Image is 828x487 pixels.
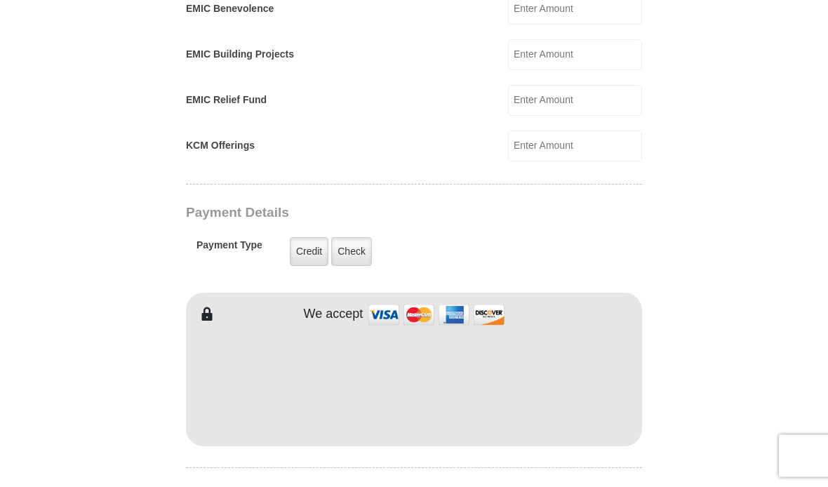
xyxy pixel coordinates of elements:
[508,40,642,71] input: Enter Amount
[290,238,328,267] label: Credit
[304,307,363,323] h4: We accept
[508,86,642,116] input: Enter Amount
[186,48,294,62] label: EMIC Building Projects
[186,139,255,154] label: KCM Offerings
[508,131,642,162] input: Enter Amount
[196,240,262,259] h5: Payment Type
[186,2,274,17] label: EMIC Benevolence
[331,238,372,267] label: Check
[366,300,507,331] img: credit cards accepted
[186,93,267,108] label: EMIC Relief Fund
[186,206,544,222] h3: Payment Details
